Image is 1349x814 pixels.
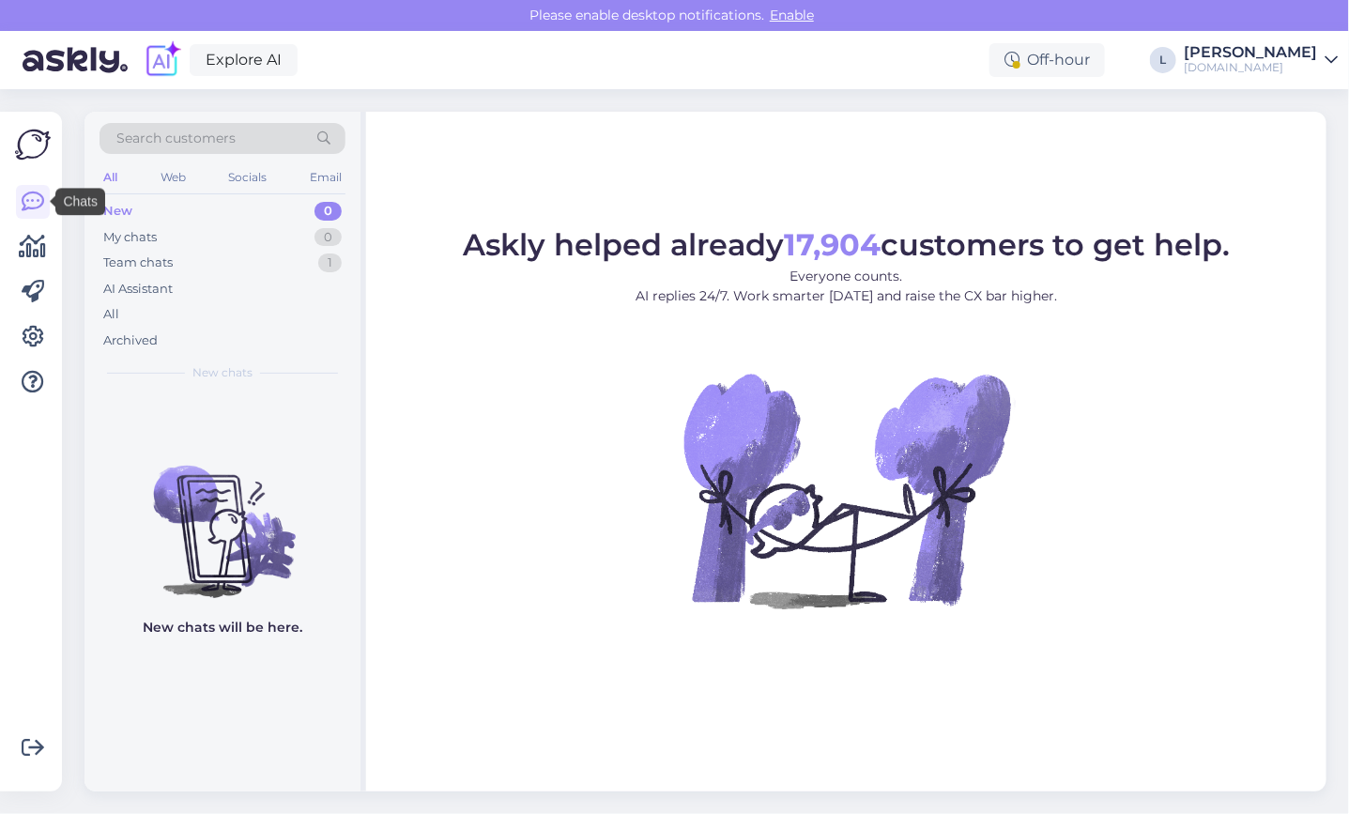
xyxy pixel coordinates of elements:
[103,202,132,221] div: New
[678,321,1016,659] img: No Chat active
[100,165,121,190] div: All
[764,7,820,23] span: Enable
[1184,60,1317,75] div: [DOMAIN_NAME]
[103,331,158,350] div: Archived
[143,618,302,637] p: New chats will be here.
[314,228,342,247] div: 0
[103,280,173,299] div: AI Assistant
[190,44,298,76] a: Explore AI
[192,364,253,381] span: New chats
[1150,47,1176,73] div: L
[157,165,190,190] div: Web
[784,226,881,263] b: 17,904
[224,165,270,190] div: Socials
[306,165,345,190] div: Email
[103,253,173,272] div: Team chats
[1184,45,1317,60] div: [PERSON_NAME]
[314,202,342,221] div: 0
[989,43,1105,77] div: Off-hour
[1184,45,1338,75] a: [PERSON_NAME][DOMAIN_NAME]
[116,129,236,148] span: Search customers
[318,253,342,272] div: 1
[463,267,1230,306] p: Everyone counts. AI replies 24/7. Work smarter [DATE] and raise the CX bar higher.
[103,305,119,324] div: All
[55,189,105,216] div: Chats
[463,226,1230,263] span: Askly helped already customers to get help.
[84,432,360,601] img: No chats
[103,228,157,247] div: My chats
[15,127,51,162] img: Askly Logo
[143,40,182,80] img: explore-ai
